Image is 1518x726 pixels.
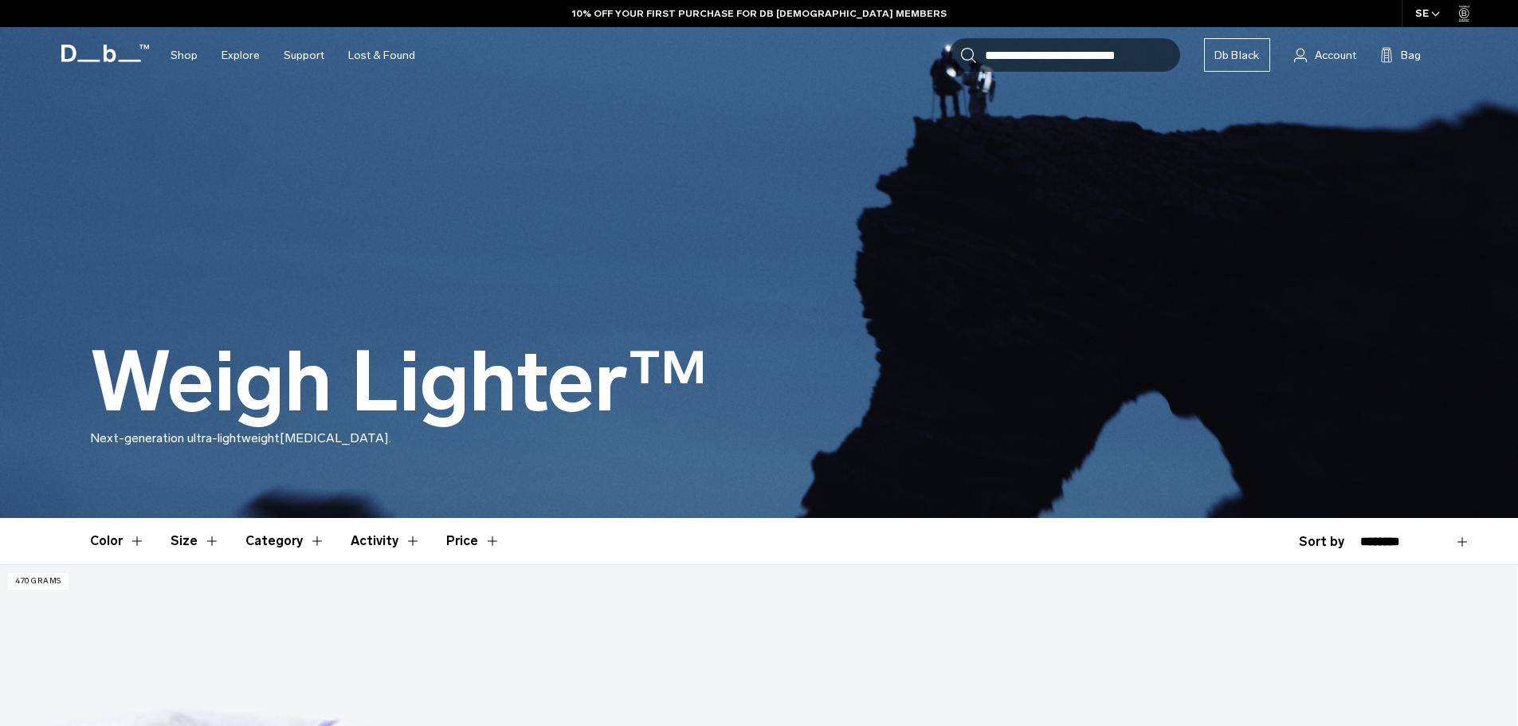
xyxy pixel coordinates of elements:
button: Toggle Filter [171,518,220,564]
button: Toggle Filter [351,518,421,564]
span: Account [1315,47,1356,64]
p: 470 grams [8,573,69,590]
button: Toggle Price [446,518,500,564]
a: 10% OFF YOUR FIRST PURCHASE FOR DB [DEMOGRAPHIC_DATA] MEMBERS [572,6,947,21]
a: Explore [222,27,260,84]
a: Shop [171,27,198,84]
h1: Weigh Lighter™ [90,336,708,429]
span: Bag [1401,47,1421,64]
a: Support [284,27,324,84]
span: Next-generation ultra-lightweight [90,430,280,445]
a: Account [1294,45,1356,65]
button: Toggle Filter [245,518,325,564]
nav: Main Navigation [159,27,427,84]
button: Bag [1380,45,1421,65]
a: Lost & Found [348,27,415,84]
span: [MEDICAL_DATA]. [280,430,391,445]
a: Db Black [1204,38,1270,72]
button: Toggle Filter [90,518,145,564]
